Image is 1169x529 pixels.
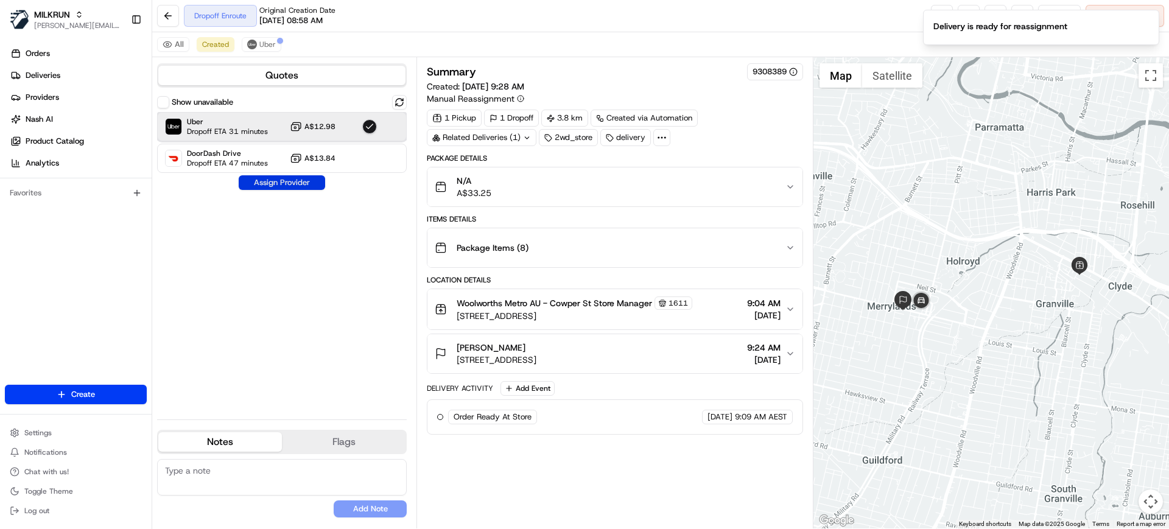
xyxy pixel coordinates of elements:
button: Toggle Theme [5,483,147,500]
a: Analytics [5,153,152,173]
span: [STREET_ADDRESS] [457,354,536,366]
span: [DATE] 08:58 AM [259,15,323,26]
a: Created via Automation [591,110,698,127]
div: 1 [909,289,933,314]
span: [DATE] [747,354,781,366]
span: Create [71,389,95,400]
h3: Summary [427,66,476,77]
img: MILKRUN [10,10,29,29]
a: Terms (opens in new tab) [1092,520,1109,527]
p: Welcome 👋 [12,49,222,68]
span: Dropoff ETA 47 minutes [187,158,268,168]
a: Orders [5,44,152,63]
span: Package Items ( 8 ) [457,242,528,254]
button: Map camera controls [1139,489,1163,514]
a: Nash AI [5,110,152,129]
button: Uber [242,37,281,52]
a: Open this area in Google Maps (opens a new window) [816,513,857,528]
button: [PERSON_NAME][EMAIL_ADDRESS][DOMAIN_NAME] [34,21,121,30]
span: [DATE] [747,309,781,321]
button: Flags [282,432,405,452]
div: 💻 [103,178,113,187]
span: Order Ready At Store [454,412,532,422]
span: Pylon [121,206,147,215]
button: Notes [158,432,282,452]
div: Package Details [427,153,802,163]
span: 9:24 AM [747,342,781,354]
span: 1611 [669,298,688,308]
span: Manual Reassignment [427,93,514,105]
button: Woolworths Metro AU - Cowper St Store Manager1611[STREET_ADDRESS]9:04 AM[DATE] [427,289,802,329]
button: Log out [5,502,147,519]
button: A$13.84 [290,152,335,164]
span: Uber [259,40,276,49]
button: Notifications [5,444,147,461]
img: uber-new-logo.jpeg [247,40,257,49]
a: Product Catalog [5,131,152,151]
button: N/AA$33.25 [427,167,802,206]
div: 📗 [12,178,22,187]
button: Assign Provider [239,175,325,190]
button: Chat with us! [5,463,147,480]
span: Nash AI [26,114,53,125]
a: Providers [5,88,152,107]
img: DoorDash Drive [166,150,181,166]
div: Favorites [5,183,147,203]
span: Log out [24,506,49,516]
button: A$12.98 [290,121,335,133]
a: 💻API Documentation [98,172,200,194]
button: MILKRUNMILKRUN[PERSON_NAME][EMAIL_ADDRESS][DOMAIN_NAME] [5,5,126,34]
span: A$12.98 [304,122,335,131]
span: A$33.25 [457,187,491,199]
span: Orders [26,48,50,59]
span: N/A [457,175,491,187]
button: Add Event [500,381,555,396]
div: Delivery Activity [427,384,493,393]
img: Nash [12,12,37,37]
div: Related Deliveries (1) [427,129,536,146]
span: [PERSON_NAME] [457,342,525,354]
button: Quotes [158,66,405,85]
div: 2 [893,291,913,310]
span: Product Catalog [26,136,84,147]
img: Google [816,513,857,528]
span: [STREET_ADDRESS] [457,310,692,322]
span: A$13.84 [304,153,335,163]
span: Original Creation Date [259,5,335,15]
a: 📗Knowledge Base [7,172,98,194]
span: 9:09 AM AEST [735,412,787,422]
button: Keyboard shortcuts [959,520,1011,528]
a: Deliveries [5,66,152,85]
button: Toggle fullscreen view [1139,63,1163,88]
span: Deliveries [26,70,60,81]
span: Settings [24,428,52,438]
button: Start new chat [207,120,222,135]
div: 1 Pickup [427,110,482,127]
button: Create [5,385,147,404]
span: Created: [427,80,524,93]
input: Clear [32,79,201,91]
button: 9308389 [753,66,798,77]
button: Manual Reassignment [427,93,524,105]
button: Show street map [820,63,862,88]
button: Show satellite imagery [862,63,922,88]
button: Settings [5,424,147,441]
div: We're available if you need us! [41,128,154,138]
div: 3.8 km [541,110,588,127]
button: MILKRUN [34,9,70,21]
a: Report a map error [1117,520,1165,527]
span: 9:04 AM [747,297,781,309]
span: Uber [187,117,268,127]
img: 1736555255976-a54dd68f-1ca7-489b-9aae-adbdc363a1c4 [12,116,34,138]
span: [DATE] 9:28 AM [462,81,524,92]
span: Knowledge Base [24,177,93,189]
span: Created [202,40,229,49]
div: 1 Dropoff [484,110,539,127]
div: Items Details [427,214,802,224]
a: Powered byPylon [86,206,147,215]
div: Delivery is ready for reassignment [933,20,1067,32]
